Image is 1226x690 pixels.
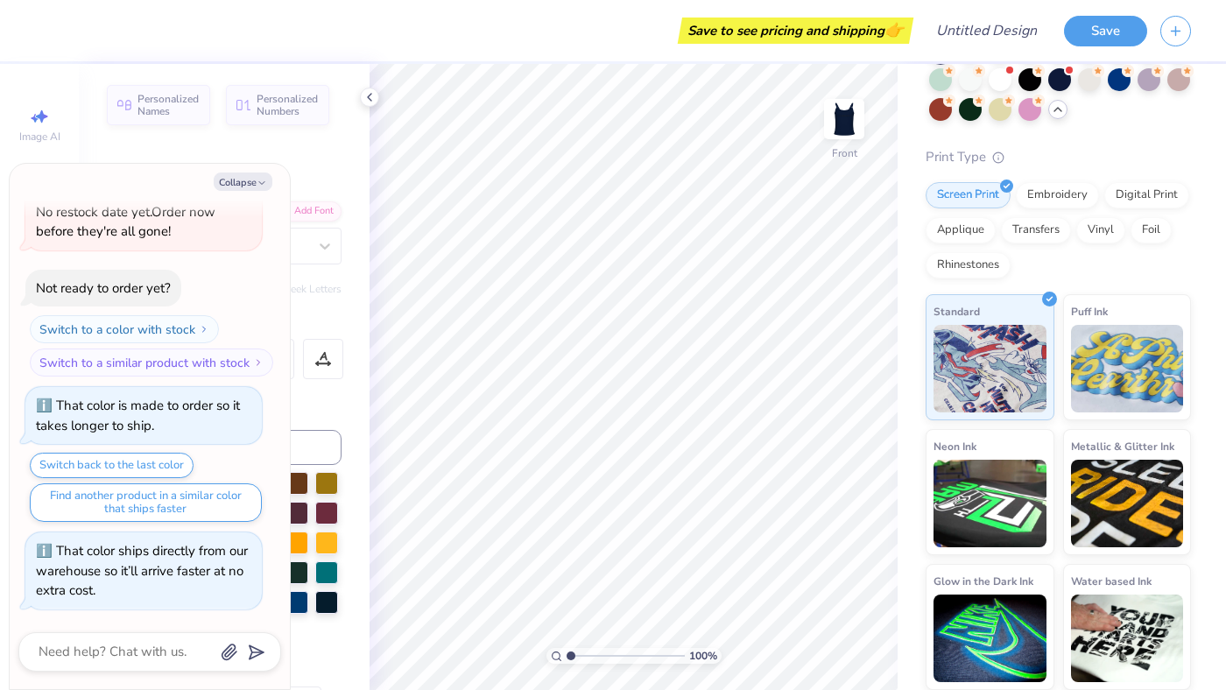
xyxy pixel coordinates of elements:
div: Add Font [272,201,342,222]
div: That color is made to order so it takes longer to ship. [36,397,240,434]
div: Front [832,145,857,161]
button: Find another product in a similar color that ships faster [30,483,262,522]
div: Print Type [926,147,1191,167]
div: Foil [1131,217,1172,243]
img: Switch to a similar product with stock [253,357,264,368]
img: Front [827,102,862,137]
span: Standard [934,302,980,320]
span: Personalized Numbers [257,93,319,117]
span: Metallic & Glitter Ink [1071,437,1174,455]
span: Water based Ink [1071,572,1152,590]
div: Applique [926,217,996,243]
img: Puff Ink [1071,325,1184,412]
img: Water based Ink [1071,595,1184,682]
span: Image AI [19,130,60,144]
div: Embroidery [1016,182,1099,208]
div: That color ships directly from our warehouse so it’ll arrive faster at no extra cost. [36,542,248,599]
div: Screen Print [926,182,1011,208]
div: Vinyl [1076,217,1125,243]
img: Glow in the Dark Ink [934,595,1046,682]
img: Switch to a color with stock [199,324,209,334]
button: Switch back to the last color [30,453,194,478]
span: 100 % [689,648,717,664]
img: Metallic & Glitter Ink [1071,460,1184,547]
button: Switch to a color with stock [30,315,219,343]
div: Text Tool [107,160,342,184]
button: Collapse [214,172,272,191]
button: Save [1064,16,1147,46]
div: Digital Print [1104,182,1189,208]
span: Puff Ink [1071,302,1108,320]
img: Neon Ink [934,460,1046,547]
input: Untitled Design [922,13,1051,48]
span: Neon Ink [934,437,976,455]
div: Save to see pricing and shipping [682,18,909,44]
button: Switch to a similar product with stock [30,349,273,377]
div: Transfers [1001,217,1071,243]
span: 👉 [884,19,904,40]
img: Standard [934,325,1046,412]
span: Glow in the Dark Ink [934,572,1033,590]
span: Personalized Names [137,93,200,117]
div: Not ready to order yet? [36,279,171,297]
div: Rhinestones [926,252,1011,278]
